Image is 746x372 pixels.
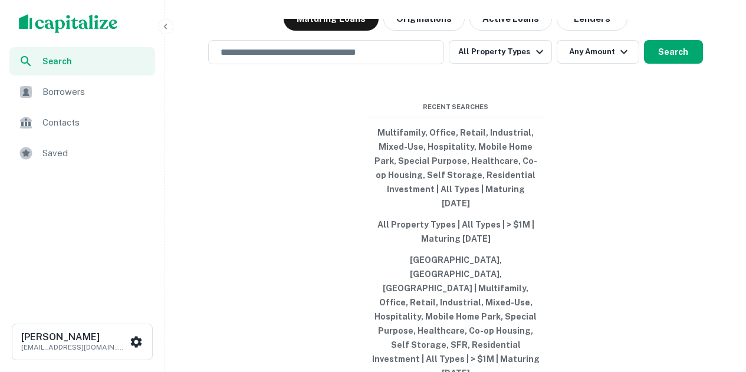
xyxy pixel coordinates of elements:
[367,122,544,214] button: Multifamily, Office, Retail, Industrial, Mixed-Use, Hospitality, Mobile Home Park, Special Purpos...
[284,7,379,31] button: Maturing Loans
[367,102,544,112] span: Recent Searches
[42,146,148,160] span: Saved
[557,40,639,64] button: Any Amount
[9,47,155,75] a: Search
[19,14,118,33] img: capitalize-logo.png
[367,214,544,249] button: All Property Types | All Types | > $1M | Maturing [DATE]
[469,7,552,31] button: Active Loans
[449,40,551,64] button: All Property Types
[42,85,148,99] span: Borrowers
[687,278,746,334] iframe: Chat Widget
[21,333,127,342] h6: [PERSON_NAME]
[9,108,155,137] a: Contacts
[644,40,703,64] button: Search
[383,7,465,31] button: Originations
[12,324,153,360] button: [PERSON_NAME][EMAIL_ADDRESS][DOMAIN_NAME]
[21,342,127,353] p: [EMAIL_ADDRESS][DOMAIN_NAME]
[42,116,148,130] span: Contacts
[9,78,155,106] a: Borrowers
[9,139,155,167] a: Saved
[557,7,627,31] button: Lenders
[42,55,148,68] span: Search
